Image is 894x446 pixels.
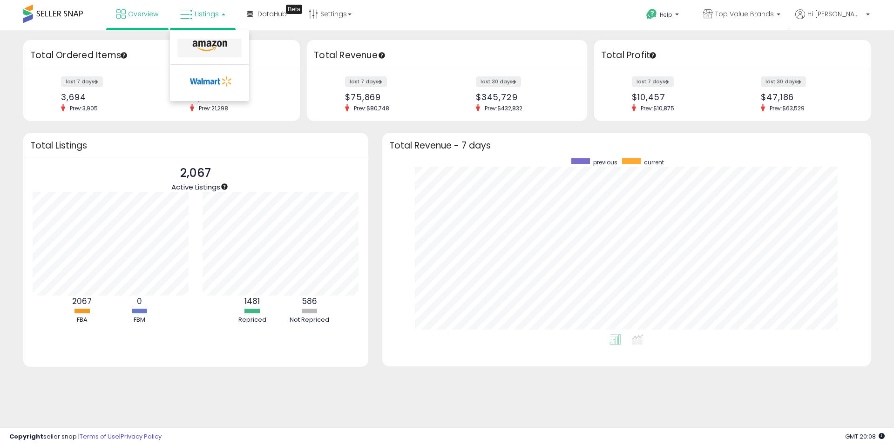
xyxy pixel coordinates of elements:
[30,49,293,62] h3: Total Ordered Items
[761,92,854,102] div: $47,186
[389,142,864,149] h3: Total Revenue - 7 days
[349,104,394,112] span: Prev: $80,748
[807,9,863,19] span: Hi [PERSON_NAME]
[795,9,870,30] a: Hi [PERSON_NAME]
[286,5,302,14] div: Tooltip anchor
[65,104,102,112] span: Prev: 3,905
[593,158,617,166] span: previous
[476,76,521,87] label: last 30 days
[257,9,287,19] span: DataHub
[644,158,664,166] span: current
[715,9,774,19] span: Top Value Brands
[244,296,260,307] b: 1481
[378,51,386,60] div: Tooltip anchor
[761,76,806,87] label: last 30 days
[476,92,571,102] div: $345,729
[345,76,387,87] label: last 7 days
[646,8,657,20] i: Get Help
[765,104,809,112] span: Prev: $63,529
[314,49,580,62] h3: Total Revenue
[639,1,688,30] a: Help
[171,164,220,182] p: 2,067
[282,316,338,324] div: Not Repriced
[224,316,280,324] div: Repriced
[302,296,317,307] b: 586
[632,92,725,102] div: $10,457
[171,182,220,192] span: Active Listings
[128,9,158,19] span: Overview
[632,76,674,87] label: last 7 days
[30,142,361,149] h3: Total Listings
[220,182,229,191] div: Tooltip anchor
[54,316,110,324] div: FBA
[190,92,284,102] div: 16,908
[137,296,142,307] b: 0
[120,51,128,60] div: Tooltip anchor
[649,51,657,60] div: Tooltip anchor
[61,76,103,87] label: last 7 days
[636,104,679,112] span: Prev: $10,875
[660,11,672,19] span: Help
[111,316,167,324] div: FBM
[194,104,233,112] span: Prev: 21,298
[345,92,440,102] div: $75,869
[61,92,155,102] div: 3,694
[601,49,864,62] h3: Total Profit
[72,296,92,307] b: 2067
[480,104,527,112] span: Prev: $432,832
[195,9,219,19] span: Listings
